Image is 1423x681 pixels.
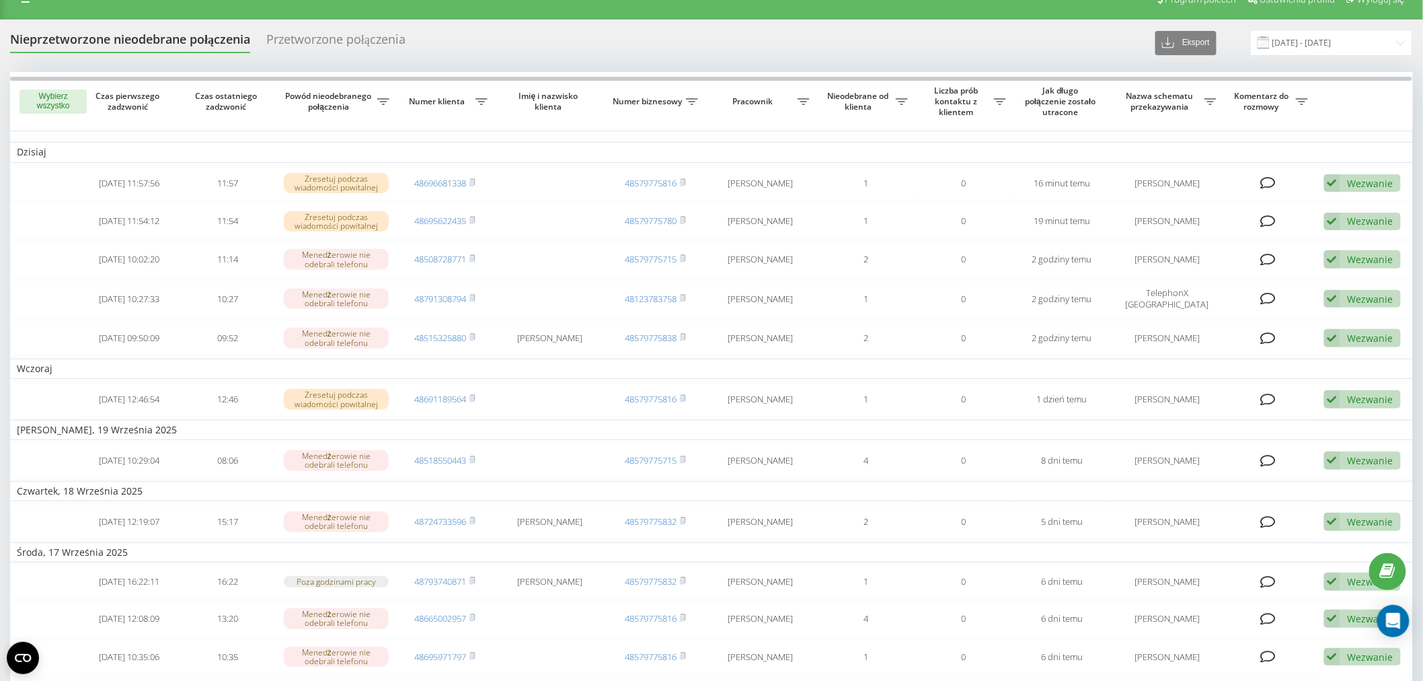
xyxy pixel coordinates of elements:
div: Menedżerowie nie odebrali telefonu [284,608,389,629]
a: 48579775816 [625,393,677,405]
td: [PERSON_NAME] [705,565,817,598]
a: 48579775816 [625,651,677,663]
a: 48696681338 [414,177,466,189]
a: 48579775816 [625,612,677,624]
td: [PERSON_NAME] [705,601,817,637]
td: Wczoraj [10,359,1413,379]
div: Nieprzetworzone nieodebrane połączenia [10,32,250,53]
div: Wezwanie [1348,612,1393,625]
td: 6 dni temu [1013,565,1111,598]
td: 19 minut temu [1013,203,1111,239]
td: 4 [816,601,915,637]
span: Liczba prób kontaktu z klientem [921,85,994,117]
span: Imię i nazwisko klienta [506,91,594,112]
span: Numer klienta [403,96,475,107]
td: [PERSON_NAME] [494,565,607,598]
div: Wezwanie [1348,393,1393,406]
td: 16:22 [178,565,276,598]
a: 48579775832 [625,575,677,587]
div: Zresetuj podczas wiadomości powitalnej [284,389,389,409]
div: Wezwanie [1348,253,1393,266]
td: 0 [915,382,1013,417]
td: 2 godziny temu [1013,242,1111,277]
td: Czwartek, 18 Września 2025 [10,481,1413,501]
td: [PERSON_NAME] [1111,443,1223,478]
td: 2 godziny temu [1013,280,1111,318]
td: 0 [915,166,1013,201]
a: 48695971797 [414,651,466,663]
td: 0 [915,320,1013,356]
td: [PERSON_NAME] [494,504,607,540]
a: 48791308794 [414,293,466,305]
td: [DATE] 09:50:09 [80,320,178,356]
td: 13:20 [178,601,276,637]
td: [PERSON_NAME] [1111,242,1223,277]
td: 4 [816,443,915,478]
td: [DATE] 16:22:11 [80,565,178,598]
td: 1 [816,565,915,598]
span: Czas pierwszego zadzwonić [91,91,167,112]
td: 6 dni temu [1013,639,1111,675]
span: Czas ostatniego zadzwonić [190,91,266,112]
td: 2 [816,242,915,277]
span: Numer biznesowy [613,96,686,107]
div: Wezwanie [1348,454,1393,467]
td: [PERSON_NAME] [705,166,817,201]
button: Eksport [1155,31,1217,55]
div: Wezwanie [1348,515,1393,528]
td: [DATE] 12:46:54 [80,382,178,417]
td: 10:27 [178,280,276,318]
td: [PERSON_NAME] [1111,166,1223,201]
td: 08:06 [178,443,276,478]
td: [PERSON_NAME] [705,203,817,239]
div: Menedżerowie nie odebrali telefonu [284,328,389,348]
div: Wezwanie [1348,215,1393,227]
td: [DATE] 10:02:20 [80,242,178,277]
td: [DATE] 10:29:04 [80,443,178,478]
div: Wezwanie [1348,332,1393,345]
td: 1 dzień temu [1013,382,1111,417]
a: 48724733596 [414,515,466,528]
td: 0 [915,504,1013,540]
a: 48579775816 [625,177,677,189]
td: 2 [816,504,915,540]
td: 0 [915,443,1013,478]
td: 11:14 [178,242,276,277]
td: 10:35 [178,639,276,675]
div: Menedżerowie nie odebrali telefonu [284,289,389,309]
div: Menedżerowie nie odebrali telefonu [284,450,389,470]
td: [PERSON_NAME], 19 Września 2025 [10,420,1413,440]
td: [PERSON_NAME] [1111,601,1223,637]
a: 48579775715 [625,454,677,466]
td: [PERSON_NAME] [1111,565,1223,598]
div: Przetworzone połączenia [266,32,406,53]
a: 48665002957 [414,612,466,624]
td: TelephonX [GEOGRAPHIC_DATA] [1111,280,1223,318]
td: [PERSON_NAME] [1111,639,1223,675]
td: [PERSON_NAME] [1111,320,1223,356]
td: 1 [816,280,915,318]
td: [DATE] 11:54:12 [80,203,178,239]
div: Menedżerowie nie odebrali telefonu [284,249,389,269]
td: [DATE] 10:35:06 [80,639,178,675]
a: 48579775832 [625,515,677,528]
td: Dzisiaj [10,142,1413,162]
div: Zresetuj podczas wiadomości powitalnej [284,173,389,193]
a: 48691189564 [414,393,466,405]
div: Menedżerowie nie odebrali telefonu [284,511,389,532]
button: Open CMP widget [7,642,39,674]
a: 48123783758 [625,293,677,305]
td: [PERSON_NAME] [1111,504,1223,540]
div: Open Intercom Messenger [1377,605,1410,637]
td: 1 [816,166,915,201]
div: Wezwanie [1348,651,1393,664]
td: [PERSON_NAME] [705,320,817,356]
span: Nieodebrane od klienta [823,91,896,112]
td: 0 [915,639,1013,675]
a: 48515325880 [414,332,466,344]
a: 48579775838 [625,332,677,344]
div: Poza godzinami pracy [284,576,389,587]
td: [PERSON_NAME] [705,504,817,540]
td: [PERSON_NAME] [705,280,817,318]
td: 1 [816,382,915,417]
